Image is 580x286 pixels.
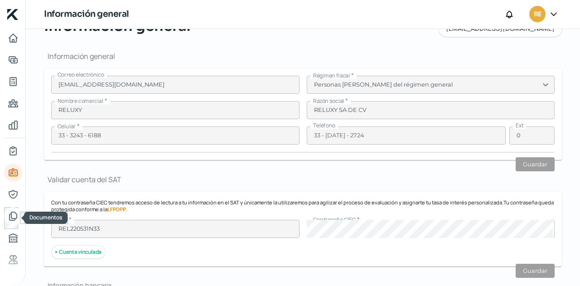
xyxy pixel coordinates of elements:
a: Pago a proveedores [4,94,22,112]
a: Buró de crédito [4,229,22,247]
a: Adelantar facturas [4,51,22,69]
span: Correo electrónico [58,71,104,78]
a: Mi contrato [4,142,22,160]
div: Cuenta vinculada [51,245,106,259]
a: Representantes [4,185,22,204]
span: Documentos [29,213,62,221]
button: Guardar [516,264,555,278]
span: Razón social [313,97,344,105]
h1: Validar cuenta del SAT [44,175,562,184]
span: Celular [58,122,76,130]
span: Régimen fiscal [313,72,350,79]
span: RE [534,9,541,20]
h1: Información general [44,8,129,21]
button: Guardar [516,157,555,171]
a: Inicio [4,29,22,47]
a: Referencias [4,251,22,269]
span: Contraseña CIEC [313,216,356,223]
h1: Información general [44,51,562,61]
span: Nombre comercial [58,97,103,105]
a: Tus créditos [4,73,22,91]
span: Teléfono [313,121,335,129]
p: Con tu contraseña CIEC tendremos acceso de lectura a tu información en el SAT y únicamente la uti... [51,199,555,213]
a: LFPDPP [107,206,126,213]
span: Ext [516,121,523,129]
a: Mis finanzas [4,116,22,134]
a: Información general [4,164,22,182]
a: Documentos [4,207,22,225]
